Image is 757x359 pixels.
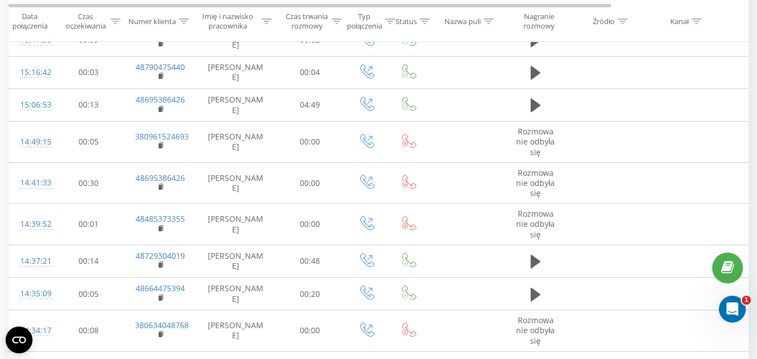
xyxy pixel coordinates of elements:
[128,16,176,26] div: Numer klienta
[20,320,43,342] div: 14:34:17
[285,12,329,31] div: Czas trwania rozmowy
[20,131,43,153] div: 14:49:15
[54,278,124,310] td: 00:05
[512,12,566,31] div: Nagranie rozmowy
[516,126,555,157] span: Rozmowa nie odbyła się
[20,172,43,194] div: 14:41:33
[54,204,124,245] td: 00:01
[136,94,185,105] a: 48695386426
[136,213,185,224] a: 48485373355
[516,208,555,239] span: Rozmowa nie odbyła się
[275,88,345,121] td: 04:49
[135,131,189,142] a: 380961524693
[63,12,108,31] div: Czas oczekiwania
[197,204,275,245] td: [PERSON_NAME]
[347,12,382,31] div: Typ połączenia
[54,56,124,88] td: 00:03
[54,310,124,352] td: 00:08
[719,296,746,323] iframe: Intercom live chat
[396,16,417,26] div: Status
[275,310,345,352] td: 00:00
[20,250,43,272] div: 14:37:21
[516,315,555,346] span: Rozmowa nie odbyła się
[54,162,124,204] td: 00:30
[20,94,43,116] div: 15:06:53
[136,172,185,183] a: 48695386426
[670,16,689,26] div: Kanał
[6,327,32,353] button: Open CMP widget
[593,16,615,26] div: Źródło
[197,122,275,163] td: [PERSON_NAME]
[516,167,555,198] span: Rozmowa nie odbyła się
[275,122,345,163] td: 00:00
[275,278,345,310] td: 00:20
[136,250,185,261] a: 48729304019
[275,245,345,277] td: 00:48
[135,320,189,330] a: 380634048768
[54,122,124,163] td: 00:05
[444,16,481,26] div: Nazwa puli
[136,283,185,293] a: 48664475394
[197,88,275,121] td: [PERSON_NAME]
[197,162,275,204] td: [PERSON_NAME]
[197,56,275,88] td: [PERSON_NAME]
[20,283,43,305] div: 14:35:09
[54,88,124,121] td: 00:13
[54,245,124,277] td: 00:14
[197,12,259,31] div: Imię i nazwisko pracownika
[275,162,345,204] td: 00:00
[9,12,50,31] div: Data połączenia
[742,296,751,305] span: 1
[197,245,275,277] td: [PERSON_NAME]
[20,62,43,83] div: 15:16:42
[197,310,275,352] td: [PERSON_NAME]
[275,204,345,245] td: 00:00
[136,62,185,72] a: 48790475440
[275,56,345,88] td: 00:04
[197,278,275,310] td: [PERSON_NAME]
[20,213,43,235] div: 14:39:52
